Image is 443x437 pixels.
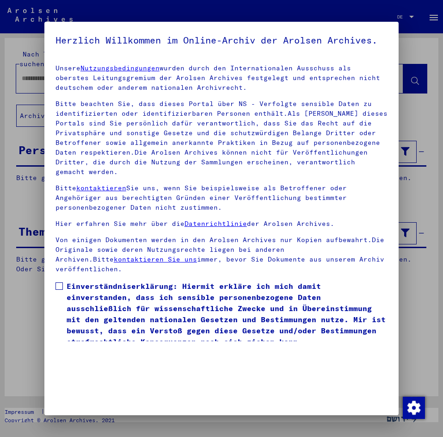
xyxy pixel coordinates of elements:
span: Einverständniserklärung: Hiermit erkläre ich mich damit einverstanden, dass ich sensible personen... [67,281,388,347]
p: Unsere wurden durch den Internationalen Ausschuss als oberstes Leitungsgremium der Arolsen Archiv... [55,63,388,93]
a: Nutzungsbedingungen [80,64,160,72]
p: Hier erfahren Sie mehr über die der Arolsen Archives. [55,219,388,229]
a: kontaktieren Sie uns [114,255,197,263]
p: Von einigen Dokumenten werden in den Arolsen Archives nur Kopien aufbewahrt.Die Originale sowie d... [55,235,388,274]
img: Zustimmung ändern [403,397,425,419]
p: Bitte beachten Sie, dass dieses Portal über NS - Verfolgte sensible Daten zu identifizierten oder... [55,99,388,177]
a: kontaktieren [76,184,126,192]
a: Datenrichtlinie [185,219,247,228]
p: Bitte Sie uns, wenn Sie beispielsweise als Betroffener oder Angehöriger aus berechtigten Gründen ... [55,183,388,212]
h5: Herzlich Willkommen im Online-Archiv der Arolsen Archives. [55,33,388,48]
